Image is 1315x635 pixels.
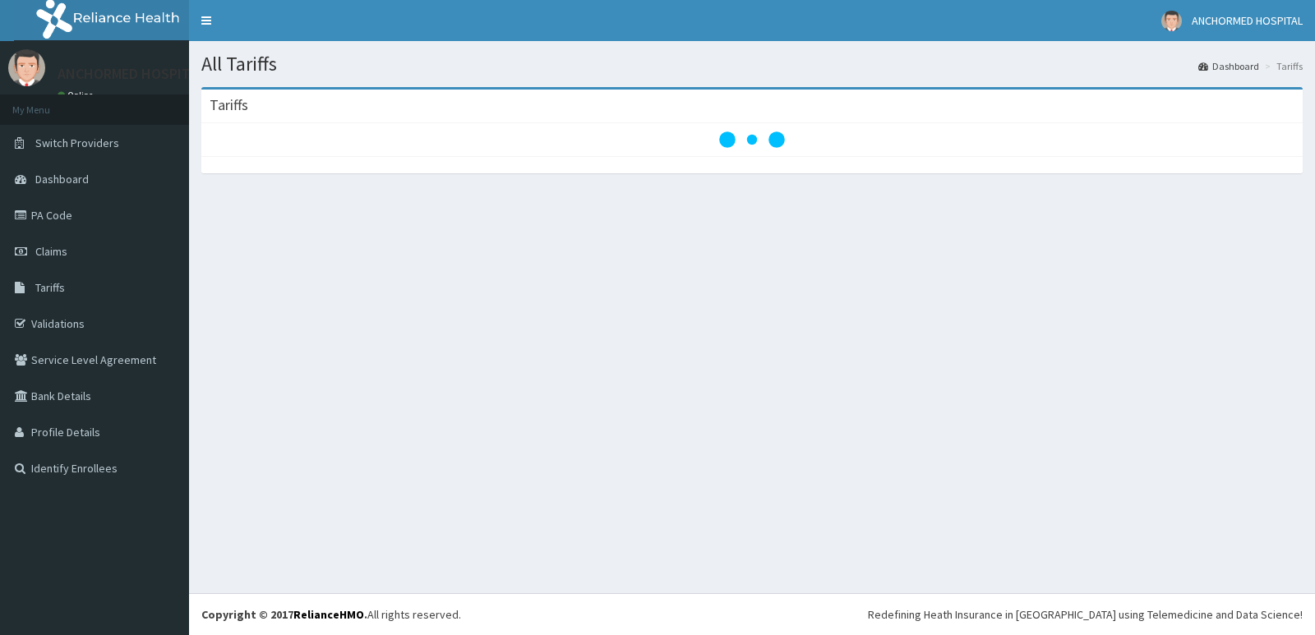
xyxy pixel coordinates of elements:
[35,172,89,186] span: Dashboard
[189,593,1315,635] footer: All rights reserved.
[210,98,248,113] h3: Tariffs
[35,280,65,295] span: Tariffs
[35,244,67,259] span: Claims
[868,606,1303,623] div: Redefining Heath Insurance in [GEOGRAPHIC_DATA] using Telemedicine and Data Science!
[1198,59,1259,73] a: Dashboard
[8,49,45,86] img: User Image
[58,90,97,101] a: Online
[201,53,1303,75] h1: All Tariffs
[719,107,785,173] svg: audio-loading
[58,67,205,81] p: ANCHORMED HOSPITAL
[293,607,364,622] a: RelianceHMO
[1161,11,1182,31] img: User Image
[201,607,367,622] strong: Copyright © 2017 .
[1192,13,1303,28] span: ANCHORMED HOSPITAL
[35,136,119,150] span: Switch Providers
[1261,59,1303,73] li: Tariffs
